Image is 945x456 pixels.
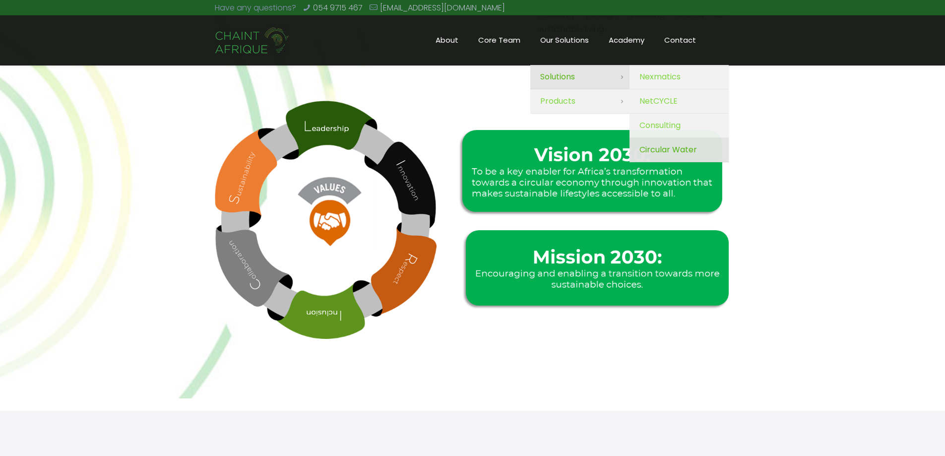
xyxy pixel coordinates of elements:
span: Products [540,94,575,108]
span: Circular Water [639,143,697,157]
a: 054 9715 467 [313,2,363,13]
a: Products [530,89,630,114]
span: Nexmatics [639,70,681,84]
span: Academy [599,33,654,48]
a: [EMAIL_ADDRESS][DOMAIN_NAME] [380,2,505,13]
a: Solutions [530,65,630,89]
a: Core Team [468,15,530,65]
img: Chaint-Values [215,101,730,339]
a: Our Solutions [530,15,599,65]
a: Circular Water [630,138,729,162]
a: About [426,15,468,65]
span: Consulting [639,119,681,132]
span: Our Solutions [530,33,599,48]
a: Contact [654,15,706,65]
a: Nexmatics [630,65,729,89]
span: About [426,33,468,48]
span: Core Team [468,33,530,48]
img: Chaint_Afrique-20 [215,26,290,56]
span: Solutions [540,70,575,84]
a: Academy [599,15,654,65]
span: Contact [654,33,706,48]
a: Chaint Afrique [215,15,290,65]
a: NetCYCLE [630,89,729,114]
a: Consulting [630,114,729,138]
span: NetCYCLE [639,94,678,108]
